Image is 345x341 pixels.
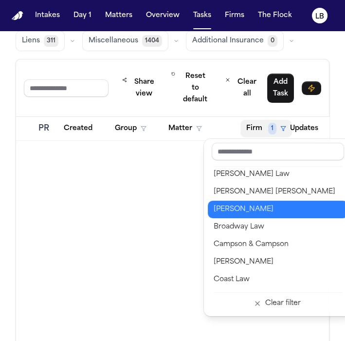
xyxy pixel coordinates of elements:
[214,221,342,233] div: Broadway Law
[214,274,342,285] div: Coast Law
[214,204,342,215] div: [PERSON_NAME]
[240,120,292,137] button: Firm1
[265,298,301,309] div: Clear filter
[214,186,342,198] div: [PERSON_NAME] [PERSON_NAME]
[214,169,342,180] div: [PERSON_NAME] Law
[214,256,342,268] div: [PERSON_NAME]
[214,239,342,250] div: Campson & Campson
